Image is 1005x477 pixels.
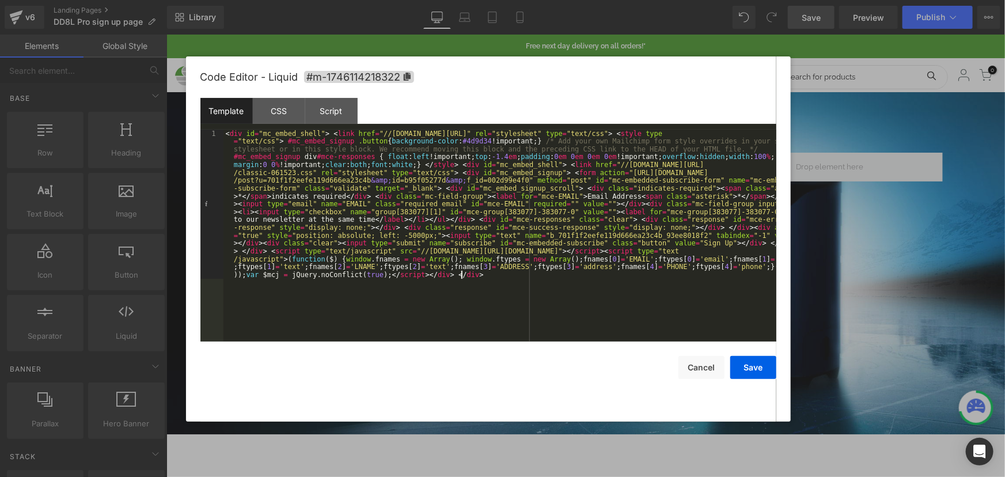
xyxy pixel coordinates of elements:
[253,98,305,124] div: CSS
[62,242,389,296] h1: Sign up now to get first access to our all-new intelligent dehumidification designed for cold env...
[966,438,993,465] div: Open Intercom Messenger
[200,71,298,83] span: Code Editor - Liquid
[200,130,223,279] div: 1
[66,139,165,157] p: New product
[305,98,358,124] div: Script
[730,356,776,379] button: Save
[304,71,414,83] span: Click to copy
[62,175,362,230] strong: cold-weather performance
[200,98,253,124] div: Template
[678,356,725,379] button: Cancel
[62,175,429,230] h1: The next-generation of is coming...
